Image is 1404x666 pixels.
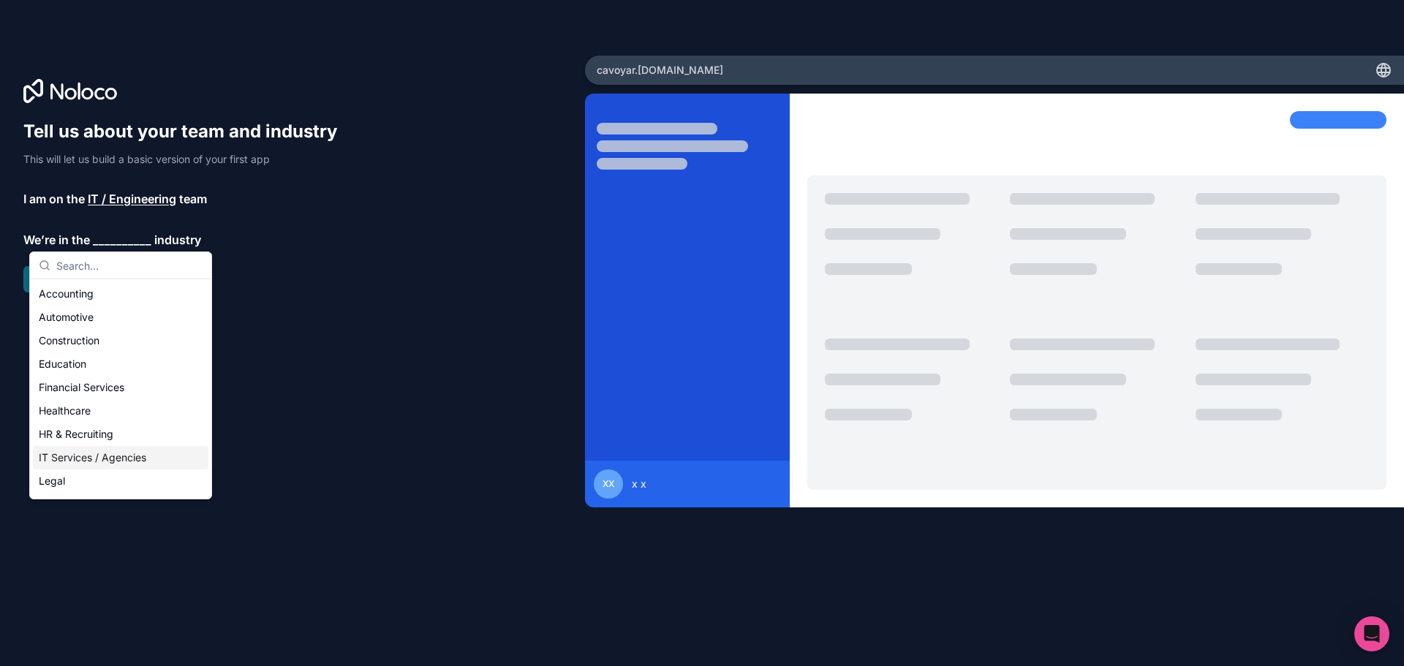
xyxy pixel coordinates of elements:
[88,190,176,208] span: IT / Engineering
[154,231,201,249] span: industry
[33,282,208,306] div: Accounting
[33,423,208,446] div: HR & Recruiting
[597,63,723,77] span: cavoyar .[DOMAIN_NAME]
[56,252,203,279] input: Search...
[33,329,208,352] div: Construction
[33,446,208,469] div: IT Services / Agencies
[33,493,208,516] div: Manufacturing
[33,352,208,376] div: Education
[33,399,208,423] div: Healthcare
[1354,616,1389,651] div: Open Intercom Messenger
[93,231,151,249] span: __________
[603,478,614,490] span: xx
[33,376,208,399] div: Financial Services
[23,231,90,249] span: We’re in the
[33,306,208,329] div: Automotive
[179,190,207,208] span: team
[632,477,646,491] span: x x
[23,120,351,143] h1: Tell us about your team and industry
[33,469,208,493] div: Legal
[30,279,211,499] div: Suggestions
[23,152,351,167] p: This will let us build a basic version of your first app
[23,190,85,208] span: I am on the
